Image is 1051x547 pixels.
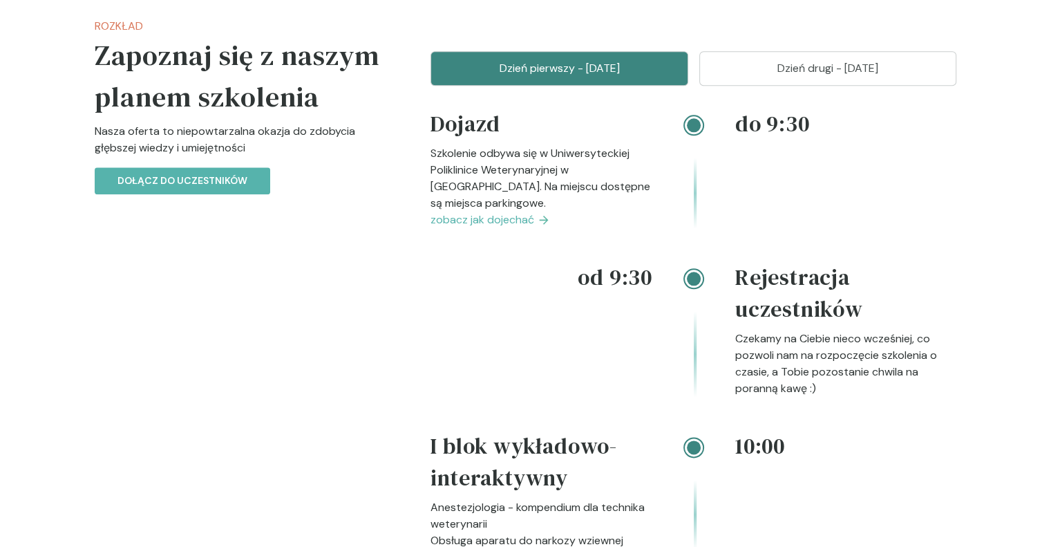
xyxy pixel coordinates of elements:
h4: do 9:30 [735,108,957,140]
h5: Zapoznaj się z naszym planem szkolenia [95,35,387,118]
span: zobacz jak dojechać [430,212,534,228]
p: Rozkład [95,18,387,35]
p: Dzień drugi - [DATE] [717,60,940,77]
h4: Rejestracja uczestników [735,261,957,331]
p: Anestezjologia - kompendium dla technika weterynarii [430,499,652,532]
h4: I blok wykładowo-interaktywny [430,430,652,499]
button: Dołącz do uczestników [95,167,270,194]
a: zobacz jak dojechać [430,212,652,228]
a: Dołącz do uczestników [95,173,270,187]
button: Dzień pierwszy - [DATE] [430,51,688,86]
button: Dzień drugi - [DATE] [699,51,957,86]
h4: Dojazd [430,108,652,145]
p: Szkolenie odbywa się w Uniwersyteckiej Poliklinice Weterynaryjnej w [GEOGRAPHIC_DATA]. Na miejscu... [430,145,652,212]
p: Dołącz do uczestników [117,174,247,188]
h4: 10:00 [735,430,957,462]
h4: od 9:30 [430,261,652,293]
p: Dzień pierwszy - [DATE] [448,60,671,77]
p: Nasza oferta to niepowtarzalna okazja do zdobycia głębszej wiedzy i umiejętności [95,123,387,167]
p: Czekamy na Ciebie nieco wcześniej, co pozwoli nam na rozpoczęcie szkolenia o czasie, a Tobie pozo... [735,331,957,397]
